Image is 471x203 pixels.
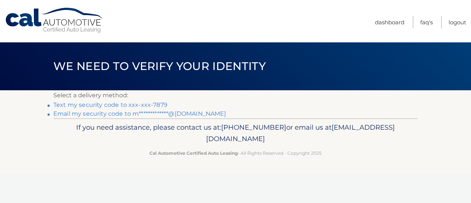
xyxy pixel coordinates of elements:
[221,123,286,132] span: [PHONE_NUMBER]
[53,101,167,108] a: Text my security code to xxx-xxx-7879
[420,16,433,28] a: FAQ's
[58,122,413,145] p: If you need assistance, please contact us at: or email us at
[5,7,104,34] a: Cal Automotive
[53,59,266,73] span: We need to verify your identity
[449,16,466,28] a: Logout
[149,150,238,156] strong: Cal Automotive Certified Auto Leasing
[375,16,404,28] a: Dashboard
[58,149,413,157] p: - All Rights Reserved - Copyright 2025
[53,90,418,101] p: Select a delivery method:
